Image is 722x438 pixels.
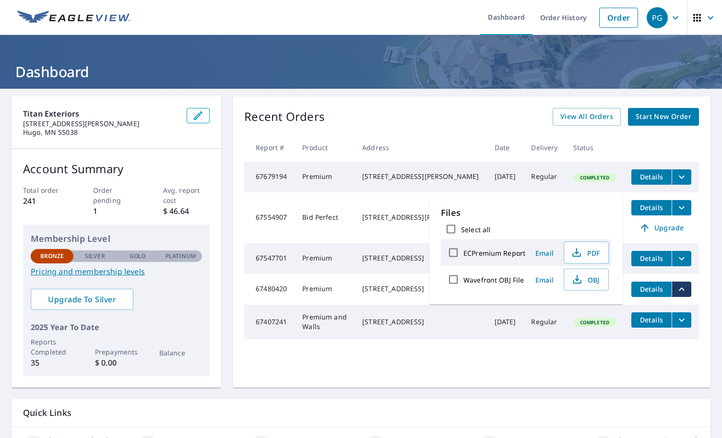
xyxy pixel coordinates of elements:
span: Details [637,284,666,294]
td: Premium and Walls [295,305,355,339]
button: PDF [564,242,609,264]
td: Bid Perfect [295,192,355,243]
span: Completed [574,319,615,326]
button: detailsBtn-67407241 [631,312,672,328]
p: Platinum [166,252,196,260]
a: Upgrade To Silver [31,289,133,310]
span: Email [533,248,556,257]
p: $ 46.64 [163,205,210,217]
td: 67547701 [244,243,295,274]
td: [DATE] [487,162,524,192]
td: 67480420 [244,274,295,305]
td: Regular [523,305,565,339]
p: 2025 Year To Date [31,321,202,333]
span: Email [533,275,556,284]
div: PG [647,7,668,28]
a: View All Orders [553,108,621,126]
p: Order pending [93,185,140,205]
p: Recent Orders [244,108,325,126]
span: Upgrade [637,222,686,234]
a: Pricing and membership levels [31,266,202,277]
td: Regular [523,162,565,192]
p: 241 [23,195,70,207]
p: Prepayments [95,347,138,357]
span: Upgrade To Silver [38,294,126,305]
td: 67407241 [244,305,295,339]
p: 1 [93,205,140,217]
td: [DATE] [487,305,524,339]
button: filesDropdownBtn-67547701 [672,251,691,266]
span: OBJ [570,274,601,285]
div: [STREET_ADDRESS] [362,284,479,294]
label: Wavefront OBJ File [463,275,524,284]
span: Details [637,203,666,212]
td: [DATE] [487,192,524,243]
th: Status [566,133,624,162]
p: 35 [31,357,73,368]
p: Account Summary [23,160,210,178]
th: Delivery [523,133,565,162]
th: Report # [244,133,295,162]
th: Product [295,133,355,162]
button: filesDropdownBtn-67679194 [672,169,691,185]
div: [STREET_ADDRESS][PERSON_NAME] [362,172,479,181]
p: Bronze [40,252,64,260]
label: Select all [461,225,490,234]
span: Details [637,254,666,263]
span: Start New Order [636,111,691,123]
p: Quick Links [23,407,699,419]
a: Upgrade [631,220,691,236]
a: Start New Order [628,108,699,126]
img: EV Logo [17,11,130,25]
div: [STREET_ADDRESS] [362,253,479,263]
div: [STREET_ADDRESS] [362,317,479,327]
td: Premium [295,243,355,274]
p: $ 0.00 [95,357,138,368]
p: Total order [23,185,70,195]
h1: Dashboard [12,62,710,82]
p: Reports Completed [31,337,73,357]
p: Silver [85,252,105,260]
button: detailsBtn-67480420 [631,282,672,297]
p: Titan Exteriors [23,108,179,119]
p: Files [441,206,611,219]
th: Date [487,133,524,162]
span: Details [637,172,666,181]
span: View All Orders [560,111,613,123]
button: detailsBtn-67547701 [631,251,672,266]
td: Quick [523,192,565,243]
button: filesDropdownBtn-67554907 [672,200,691,215]
div: [STREET_ADDRESS][PERSON_NAME] [362,213,479,222]
label: ECPremium Report [463,248,525,257]
span: PDF [570,247,601,259]
button: detailsBtn-67554907 [631,200,672,215]
span: Completed [574,174,615,181]
p: Gold [130,252,146,260]
p: Hugo, MN 55038 [23,128,179,137]
td: Premium [295,162,355,192]
button: OBJ [564,269,609,291]
button: Email [529,245,560,260]
span: Details [637,315,666,324]
a: Order [599,8,638,28]
button: detailsBtn-67679194 [631,169,672,185]
p: Avg. report cost [163,185,210,205]
button: filesDropdownBtn-67407241 [672,312,691,328]
button: filesDropdownBtn-67480420 [672,282,691,297]
button: Email [529,272,560,287]
p: Membership Level [31,232,202,245]
p: Balance [159,348,202,358]
th: Address [355,133,486,162]
td: Premium [295,274,355,305]
td: 67679194 [244,162,295,192]
td: 67554907 [244,192,295,243]
p: [STREET_ADDRESS][PERSON_NAME] [23,119,179,128]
